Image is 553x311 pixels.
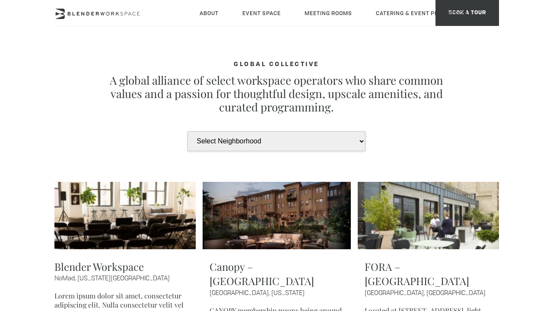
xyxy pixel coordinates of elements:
[210,289,344,297] span: [GEOGRAPHIC_DATA], [US_STATE]
[210,260,344,297] a: Canopy – [GEOGRAPHIC_DATA][GEOGRAPHIC_DATA], [US_STATE]
[98,73,456,114] p: A global alliance of select workspace operators who share common values and a passion for thought...
[54,260,189,283] a: Blender WorkspaceNoMad, [US_STATE][GEOGRAPHIC_DATA]
[365,260,499,297] a: FORA – [GEOGRAPHIC_DATA][GEOGRAPHIC_DATA], [GEOGRAPHIC_DATA]
[98,60,456,68] h4: Global Collective
[54,274,189,282] span: NoMad, [US_STATE][GEOGRAPHIC_DATA]
[365,289,499,297] span: [GEOGRAPHIC_DATA], [GEOGRAPHIC_DATA]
